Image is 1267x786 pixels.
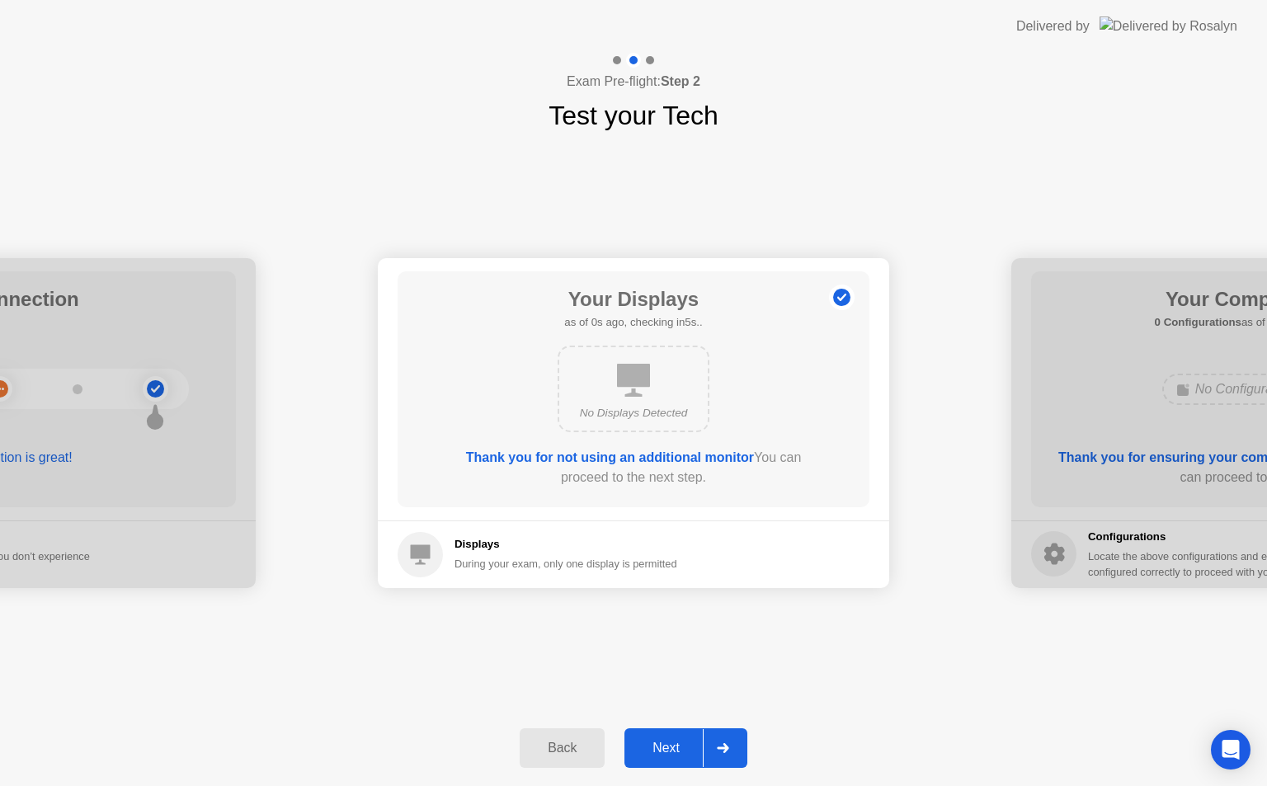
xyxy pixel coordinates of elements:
[520,728,605,768] button: Back
[624,728,747,768] button: Next
[629,741,703,755] div: Next
[525,741,600,755] div: Back
[455,536,677,553] h5: Displays
[572,405,695,421] div: No Displays Detected
[661,74,700,88] b: Step 2
[1016,16,1090,36] div: Delivered by
[445,448,822,487] div: You can proceed to the next step.
[564,285,702,314] h1: Your Displays
[549,96,718,135] h1: Test your Tech
[455,556,677,572] div: During your exam, only one display is permitted
[1100,16,1237,35] img: Delivered by Rosalyn
[466,450,754,464] b: Thank you for not using an additional monitor
[1211,730,1251,770] div: Open Intercom Messenger
[567,72,700,92] h4: Exam Pre-flight:
[564,314,702,331] h5: as of 0s ago, checking in5s..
